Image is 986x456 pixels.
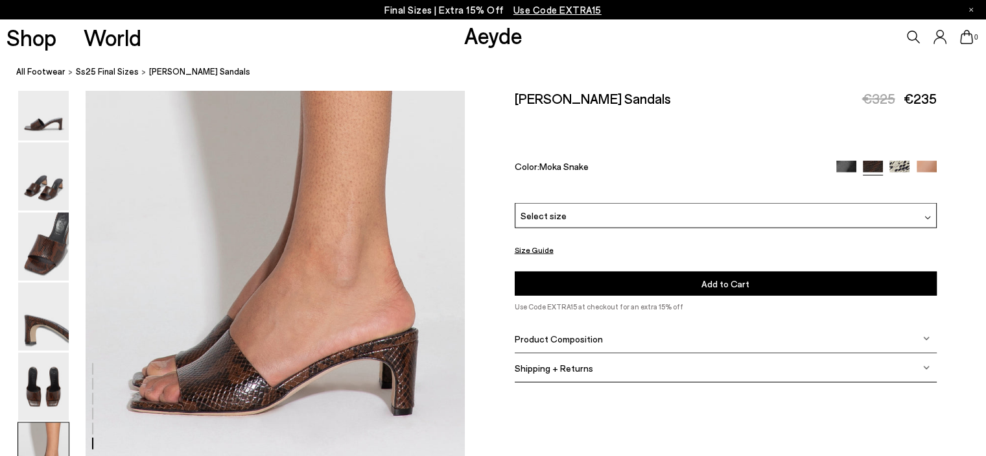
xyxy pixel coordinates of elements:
[515,90,671,106] h2: [PERSON_NAME] Sandals
[521,209,567,222] span: Select size
[76,66,139,77] span: Ss25 Final Sizes
[18,73,69,141] img: Jeanie Leather Sandals - Image 1
[515,362,593,373] span: Shipping + Returns
[76,65,139,78] a: Ss25 Final Sizes
[701,278,749,289] span: Add to Cart
[18,353,69,421] img: Jeanie Leather Sandals - Image 5
[904,90,937,106] span: €235
[924,215,931,221] img: svg%3E
[515,242,554,258] button: Size Guide
[515,301,937,313] p: Use Code EXTRA15 at checkout for an extra 15% off
[539,161,589,172] span: Moka Snake
[6,26,56,49] a: Shop
[18,143,69,211] img: Jeanie Leather Sandals - Image 2
[16,54,986,90] nav: breadcrumb
[464,21,522,49] a: Aeyde
[149,65,250,78] span: [PERSON_NAME] Sandals
[923,335,930,342] img: svg%3E
[973,34,980,41] span: 0
[862,90,895,106] span: €325
[18,213,69,281] img: Jeanie Leather Sandals - Image 3
[515,333,603,344] span: Product Composition
[84,26,141,49] a: World
[515,272,937,296] button: Add to Cart
[515,161,823,176] div: Color:
[513,4,602,16] span: Navigate to /collections/ss25-final-sizes
[923,365,930,371] img: svg%3E
[384,2,602,18] p: Final Sizes | Extra 15% Off
[16,65,65,78] a: All Footwear
[960,30,973,44] a: 0
[18,283,69,351] img: Jeanie Leather Sandals - Image 4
